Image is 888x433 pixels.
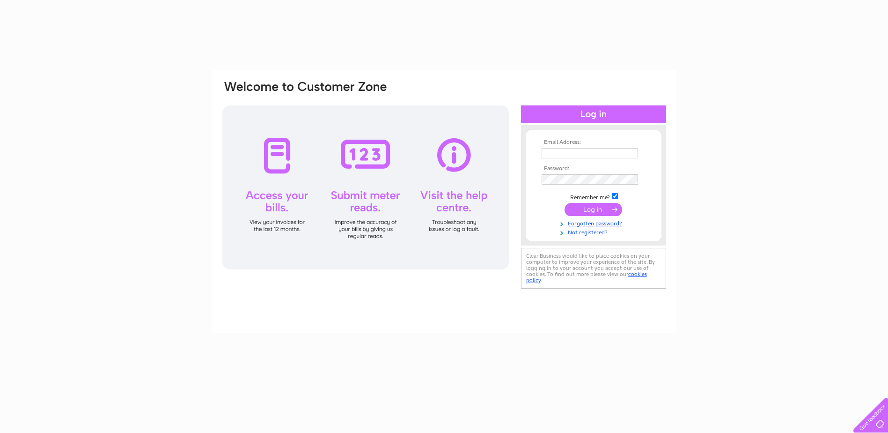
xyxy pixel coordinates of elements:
[539,192,648,201] td: Remember me?
[539,139,648,146] th: Email Address:
[539,165,648,172] th: Password:
[521,248,666,289] div: Clear Business would like to place cookies on your computer to improve your experience of the sit...
[542,227,648,236] a: Not registered?
[565,203,622,216] input: Submit
[526,271,647,284] a: cookies policy
[542,218,648,227] a: Forgotten password?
